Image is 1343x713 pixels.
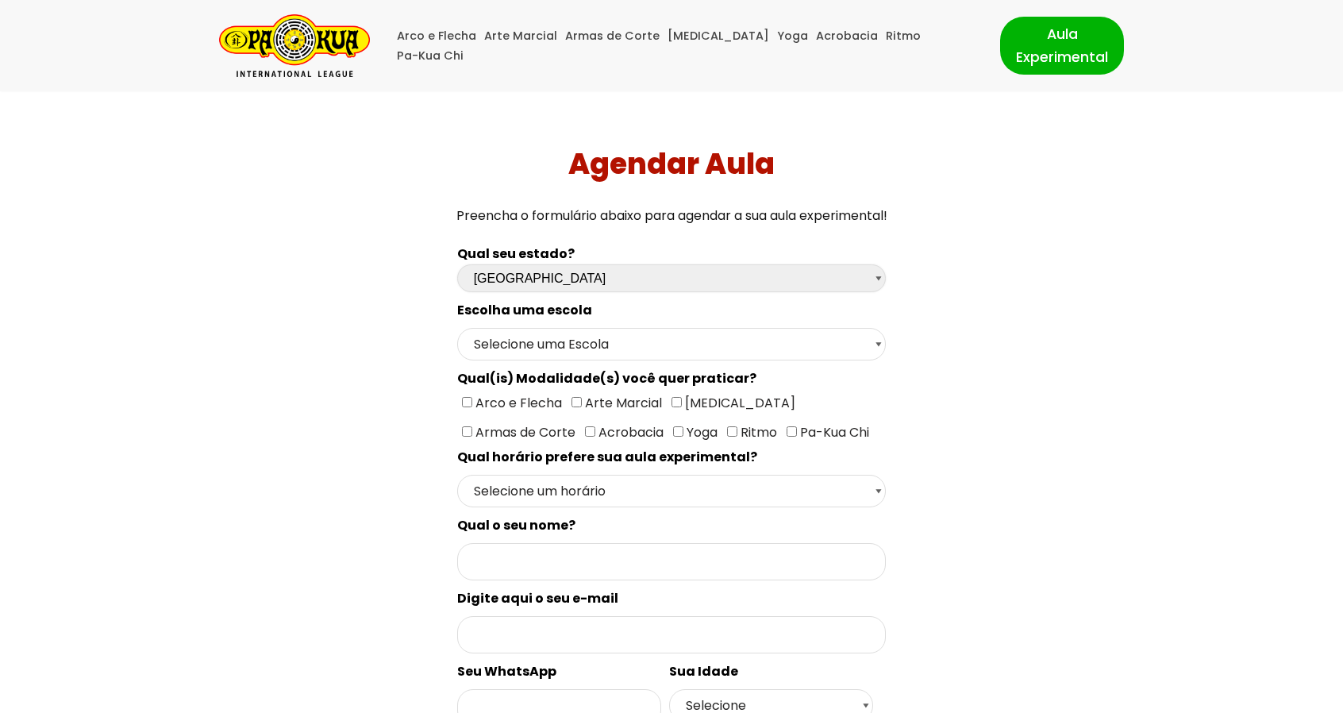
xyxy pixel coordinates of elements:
input: [MEDICAL_DATA] [671,397,682,407]
a: Pa-Kua Brasil Uma Escola de conhecimentos orientais para toda a família. Foco, habilidade concent... [219,14,370,77]
b: Qual seu estado? [457,245,575,263]
a: [MEDICAL_DATA] [668,26,769,46]
a: Ritmo [886,26,921,46]
a: Arte Marcial [484,26,557,46]
span: Arte Marcial [582,394,662,412]
spam: Qual(is) Modalidade(s) você quer praticar? [457,369,756,387]
a: Armas de Corte [565,26,660,46]
span: Armas de Corte [472,423,575,441]
input: Pa-Kua Chi [787,426,797,437]
input: Arte Marcial [571,397,582,407]
span: [MEDICAL_DATA] [682,394,795,412]
input: Yoga [673,426,683,437]
spam: Escolha uma escola [457,301,592,319]
spam: Seu WhatsApp [457,662,556,680]
span: Yoga [683,423,718,441]
input: Acrobacia [585,426,595,437]
span: Arco e Flecha [472,394,562,412]
h1: Agendar Aula [6,147,1337,181]
spam: Qual o seu nome? [457,516,575,534]
div: Menu primário [394,26,976,66]
input: Ritmo [727,426,737,437]
a: Aula Experimental [1000,17,1124,74]
p: Preencha o formulário abaixo para agendar a sua aula experimental! [6,205,1337,226]
span: Acrobacia [595,423,664,441]
a: Yoga [777,26,808,46]
input: Arco e Flecha [462,397,472,407]
input: Armas de Corte [462,426,472,437]
span: Pa-Kua Chi [797,423,869,441]
a: Arco e Flecha [397,26,476,46]
spam: Qual horário prefere sua aula experimental? [457,448,757,466]
a: Pa-Kua Chi [397,46,464,66]
spam: Digite aqui o seu e-mail [457,589,618,607]
span: Ritmo [737,423,777,441]
a: Acrobacia [816,26,878,46]
spam: Sua Idade [669,662,738,680]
